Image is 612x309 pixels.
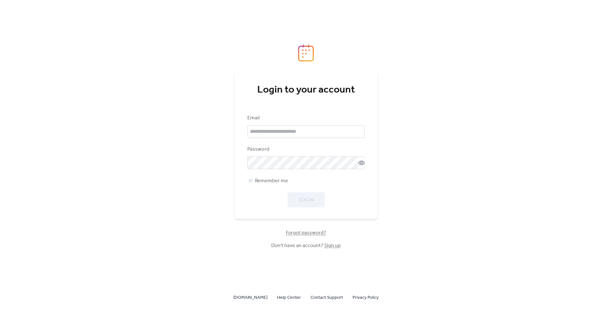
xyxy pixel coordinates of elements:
a: Forgot password? [286,231,326,235]
span: Help Center [277,294,301,302]
span: Contact Support [310,294,343,302]
a: Contact Support [310,293,343,301]
img: logo [298,44,314,62]
span: Forgot password? [286,229,326,237]
a: Help Center [277,293,301,301]
span: Privacy Policy [353,294,379,302]
span: Remember me [255,177,288,185]
a: [DOMAIN_NAME] [233,293,267,301]
a: Privacy Policy [353,293,379,301]
span: [DOMAIN_NAME] [233,294,267,302]
span: Don't have an account? [271,242,341,250]
div: Password [247,146,363,153]
a: Sign up [324,241,341,251]
div: Email [247,114,363,122]
div: Login to your account [247,84,365,96]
